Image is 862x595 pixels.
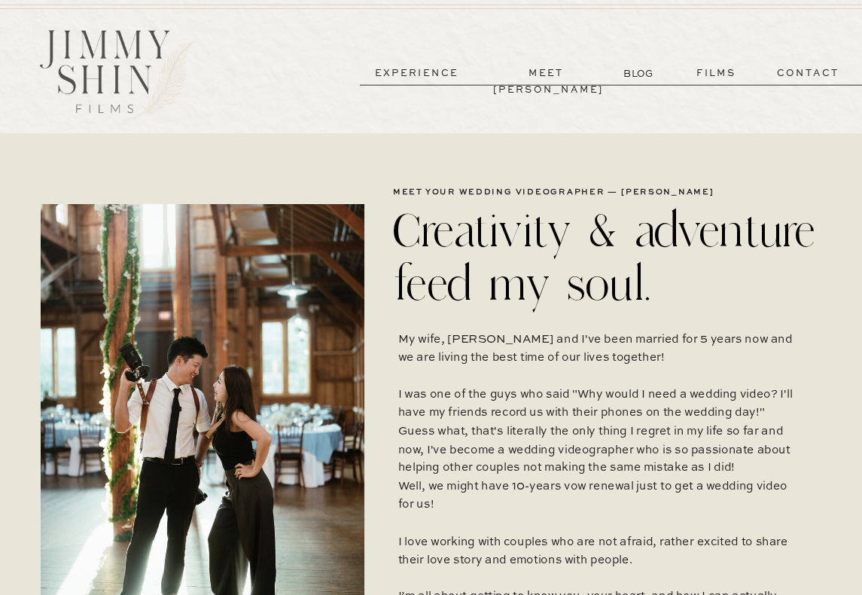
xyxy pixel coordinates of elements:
a: BLOG [623,66,656,81]
a: films [681,66,752,82]
a: meet [PERSON_NAME] [493,66,599,82]
a: contact [757,66,860,82]
h2: Creativity & adventure feed my soul. [393,204,828,307]
b: meet your wedding videographer — [PERSON_NAME] [393,189,714,197]
a: experience [364,66,470,82]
